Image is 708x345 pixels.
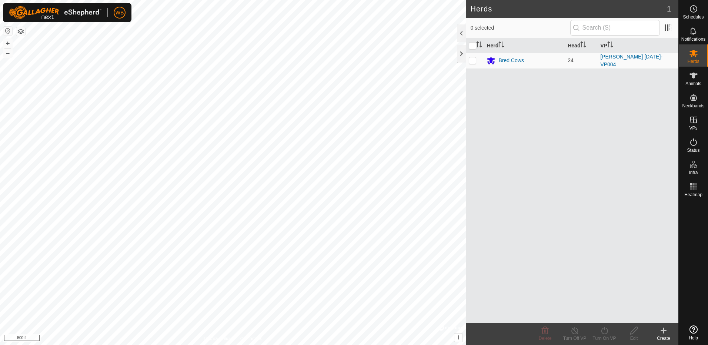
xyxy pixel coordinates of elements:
a: [PERSON_NAME] [DATE]-VP004 [600,54,662,67]
button: – [3,48,12,57]
h2: Herds [470,4,667,13]
div: Edit [619,335,649,342]
span: Infra [689,170,698,175]
a: Contact Us [240,335,262,342]
p-sorticon: Activate to sort [607,43,613,48]
span: Heatmap [684,192,702,197]
p-sorticon: Activate to sort [476,43,482,48]
th: Head [565,38,597,53]
a: Help [679,322,708,343]
div: Create [649,335,678,342]
span: Delete [539,336,552,341]
span: Notifications [681,37,705,41]
span: Animals [685,81,701,86]
span: 0 selected [470,24,570,32]
a: Privacy Policy [204,335,231,342]
span: 1 [667,3,671,14]
span: Status [687,148,699,153]
span: WB [116,9,124,17]
span: i [458,334,459,341]
div: Turn Off VP [560,335,590,342]
span: VPs [689,126,697,130]
div: Bred Cows [498,57,524,64]
p-sorticon: Activate to sort [580,43,586,48]
span: 24 [568,57,574,63]
span: Help [689,336,698,340]
button: Map Layers [16,27,25,36]
img: Gallagher Logo [9,6,101,19]
button: Reset Map [3,27,12,36]
th: Herd [484,38,565,53]
th: VP [597,38,678,53]
button: i [454,334,462,342]
input: Search (S) [570,20,660,36]
div: Turn On VP [590,335,619,342]
p-sorticon: Activate to sort [498,43,504,48]
span: Neckbands [682,104,704,108]
span: Schedules [683,15,704,19]
span: Herds [687,59,699,64]
button: + [3,39,12,48]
